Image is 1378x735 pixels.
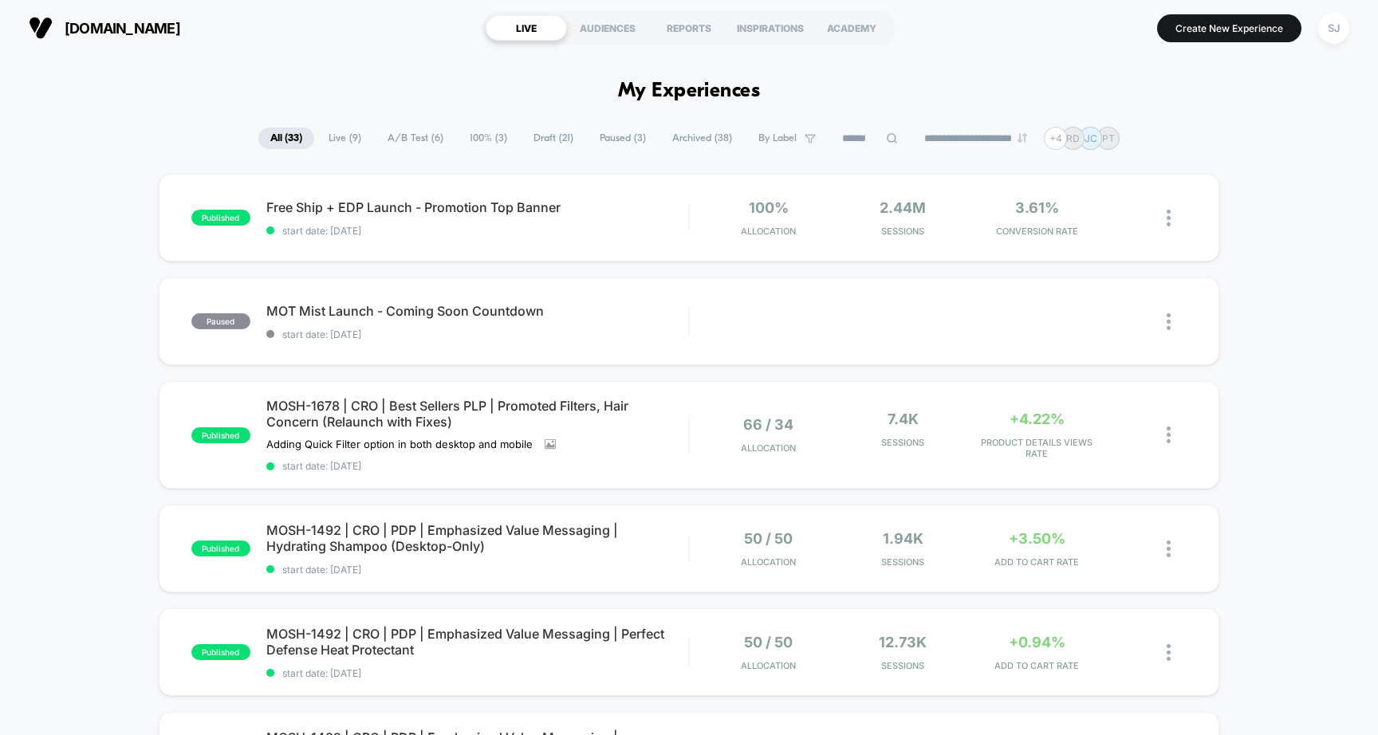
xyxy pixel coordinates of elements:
[888,411,919,427] span: 7.4k
[1018,133,1027,143] img: end
[1044,127,1067,150] div: + 4
[1313,12,1354,45] button: SJ
[266,460,689,472] span: start date: [DATE]
[749,199,789,216] span: 100%
[266,328,689,340] span: start date: [DATE]
[883,530,923,547] span: 1.94k
[266,626,689,658] span: MOSH-1492 | CRO | PDP | Emphasized Value Messaging | Perfect Defense Heat Protectant
[1102,132,1115,144] p: PT
[191,427,250,443] span: published
[266,398,689,430] span: MOSH-1678 | CRO | Best Sellers PLP | Promoted Filters, Hair Concern (Relaunch with Fixes)
[1009,530,1065,547] span: +3.50%
[744,530,793,547] span: 50 / 50
[266,438,533,450] span: Adding Quick Filter option in both desktop and mobile
[65,20,180,37] span: [DOMAIN_NAME]
[974,437,1100,459] span: PRODUCT DETAILS VIEWS RATE
[588,128,658,149] span: Paused ( 3 )
[1085,132,1097,144] p: JC
[741,660,796,671] span: Allocation
[743,416,793,433] span: 66 / 34
[266,564,689,576] span: start date: [DATE]
[758,132,797,144] span: By Label
[1066,132,1080,144] p: RD
[974,556,1100,568] span: ADD TO CART RATE
[266,225,689,237] span: start date: [DATE]
[29,16,53,40] img: Visually logo
[741,226,796,237] span: Allocation
[191,540,250,556] span: published
[974,660,1100,671] span: ADD TO CART RATE
[24,15,185,41] button: [DOMAIN_NAME]
[730,15,811,41] div: INSPIRATIONS
[458,128,519,149] span: 100% ( 3 )
[880,199,926,216] span: 2.44M
[879,634,927,650] span: 12.73k
[266,199,689,215] span: Free Ship + EDP Launch - Promotion Top Banner
[660,128,744,149] span: Archived ( 38 )
[840,226,966,237] span: Sessions
[840,556,966,568] span: Sessions
[266,667,689,679] span: start date: [DATE]
[1009,634,1065,650] span: +0.94%
[266,303,689,319] span: MOT Mist Launch - Coming Soon Countdown
[191,210,250,226] span: published
[191,313,250,329] span: paused
[741,556,796,568] span: Allocation
[618,80,761,103] h1: My Experiences
[567,15,648,41] div: AUDIENCES
[522,128,585,149] span: Draft ( 21 )
[1015,199,1059,216] span: 3.61%
[1167,313,1171,330] img: close
[486,15,567,41] div: LIVE
[1010,411,1065,427] span: +4.22%
[744,634,793,650] span: 50 / 50
[1157,14,1301,42] button: Create New Experience
[811,15,892,41] div: ACADEMY
[974,226,1100,237] span: CONVERSION RATE
[1167,210,1171,226] img: close
[266,522,689,554] span: MOSH-1492 | CRO | PDP | Emphasized Value Messaging | Hydrating Shampoo (Desktop-Only)
[1167,540,1171,557] img: close
[1318,13,1349,44] div: SJ
[741,442,796,454] span: Allocation
[1167,426,1171,443] img: close
[840,660,966,671] span: Sessions
[1167,644,1171,661] img: close
[376,128,455,149] span: A/B Test ( 6 )
[648,15,730,41] div: REPORTS
[840,437,966,448] span: Sessions
[191,644,250,660] span: published
[317,128,373,149] span: Live ( 9 )
[258,128,314,149] span: All ( 33 )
